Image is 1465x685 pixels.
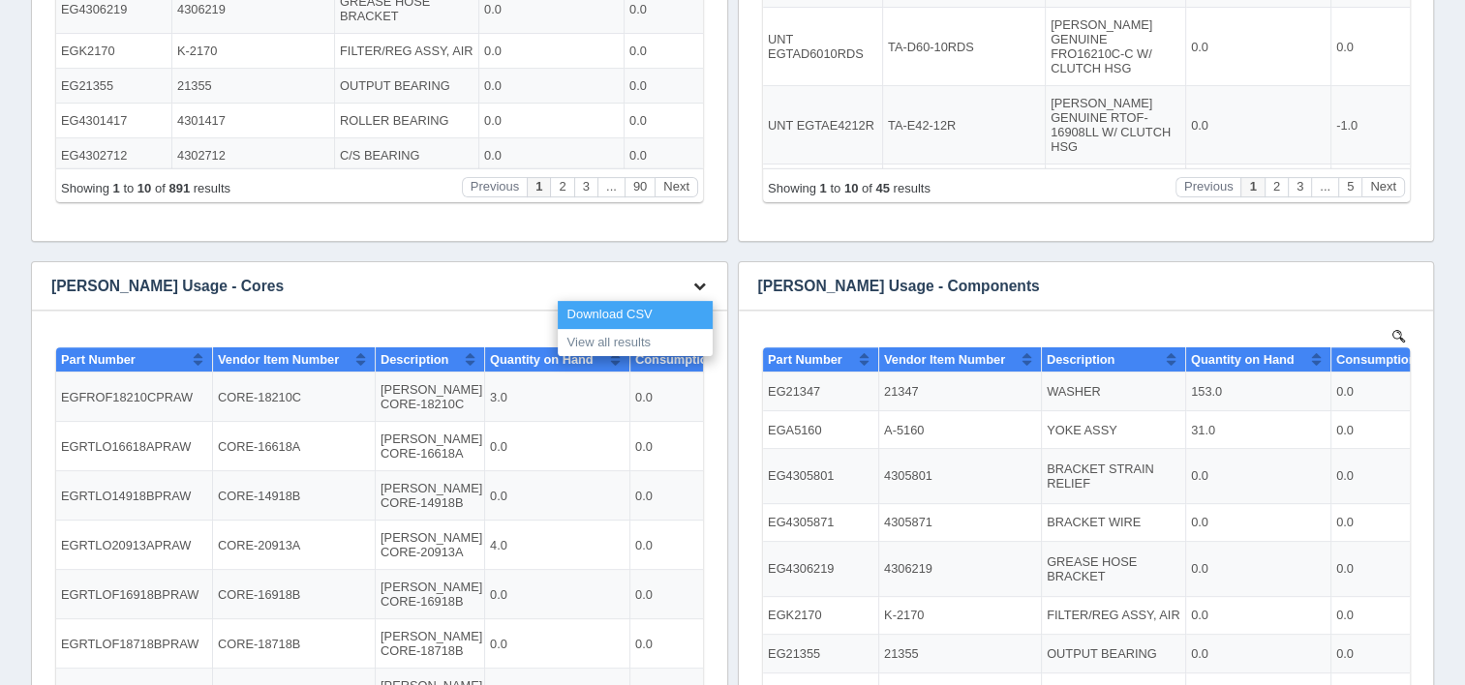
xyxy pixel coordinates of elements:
[434,240,579,289] td: 0.0
[579,43,700,92] td: 0.0
[5,212,121,266] td: EG4306219
[167,22,288,37] span: Vendor Item Number
[324,92,434,141] td: [PERSON_NAME] CORE-16618A
[62,470,69,485] b: 1
[100,17,112,41] button: Sort column ascending
[573,381,694,420] td: 0.0
[284,342,428,381] td: ROLLER BEARING
[573,342,694,381] td: 0.0
[5,119,121,173] td: EG4305801
[573,156,695,220] td: -13.0
[506,389,530,409] button: Page 2
[428,420,573,458] td: 0.0
[121,112,284,162] td: 4305801
[5,339,162,388] td: EGRTLOF20918BPRAW
[499,389,522,409] button: Page 2
[603,466,647,487] button: Next
[284,212,428,266] td: GREASE HOSE BRACKET
[104,17,116,41] button: Sort column ascending
[530,389,553,409] button: Page 3
[121,315,284,350] td: 4301417
[573,77,694,112] td: 0.0
[5,266,121,305] td: EGK2170
[428,77,573,112] td: 31.0
[573,376,695,455] td: -4.0
[412,17,425,41] button: Sort column ascending
[324,437,434,487] td: [PERSON_NAME] CORE-16210B
[428,43,573,92] td: 0.0
[573,466,603,487] button: Page 14
[62,393,69,407] b: 1
[121,350,284,385] td: 4302712
[5,305,121,343] td: EG21355
[324,43,434,92] td: [PERSON_NAME] CORE-18210C
[573,212,694,266] td: 0.0
[284,196,428,246] td: GREASE HOSE BRACKET
[428,281,573,315] td: 0.0
[573,350,694,385] td: 0.0
[573,315,694,350] td: 0.0
[10,22,84,37] span: Part Number
[289,22,356,37] span: Description
[434,43,579,92] td: 3.0
[439,22,542,37] span: Quantity on Hand
[428,43,573,81] td: 153.0
[162,191,324,240] td: CORE-20913A
[5,388,162,437] td: EGRTLOF20913APRAW
[284,281,428,315] td: OUTPUT BEARING
[573,196,694,246] td: 0.0
[121,196,284,246] td: 4306219
[5,246,121,281] td: EGK2170
[433,22,536,37] span: Quantity on Hand
[125,92,288,156] td: RTLO18913A-P
[573,43,694,81] td: 0.0
[428,381,573,420] td: 0.0
[117,393,131,407] b: 45
[573,43,695,92] td: 0.0
[417,389,483,409] button: Previous
[523,466,546,487] button: Page 3
[5,281,121,315] td: EG21355
[10,471,179,486] div: Page 1 of 76
[288,220,428,298] td: [PERSON_NAME] GENUINE FRO16210C-C W/ CLUTCH HSG
[407,17,419,41] button: Sort column ascending
[428,212,573,266] td: 0.0
[434,437,579,487] td: 0.0
[5,437,162,487] td: EGFR16210BRAW
[288,43,428,92] td: PARTS REQUIRED TO REPAIR TRANS
[573,162,694,196] td: 0.0
[579,388,700,437] td: 0.0
[5,77,121,112] td: EGA5160
[125,220,288,298] td: TA-D60-10RDS
[162,43,324,92] td: CORE-18210C
[475,466,499,487] button: Page 1
[10,471,179,486] div: Page 1 of 14
[428,342,573,381] td: 0.0
[428,220,573,298] td: 0.0
[121,420,284,458] td: 4304080
[121,80,284,119] td: A-5160
[262,17,275,41] button: Sort column ascending
[303,17,316,41] button: Sort column ascending
[573,389,603,409] button: Page 90
[5,43,162,92] td: EGFROF18210CPRAW
[482,389,505,409] button: Page 1
[428,156,573,220] td: 0.0
[5,220,125,298] td: UNT EGTAD6010RDS
[324,388,434,437] td: [PERSON_NAME] CORE-20913A
[284,43,428,81] td: WASHER
[284,119,428,173] td: BRACKET STRAIN RELIEF
[546,389,573,409] button: ...
[411,389,476,409] button: Previous
[86,393,100,407] b: 10
[573,298,695,376] td: -1.0
[603,389,647,409] button: Next
[5,92,125,156] td: UNT EGRTLO18913AP
[428,298,573,376] td: 0.0
[121,43,284,81] td: 21347
[553,389,580,409] button: ...
[573,246,694,281] td: 0.0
